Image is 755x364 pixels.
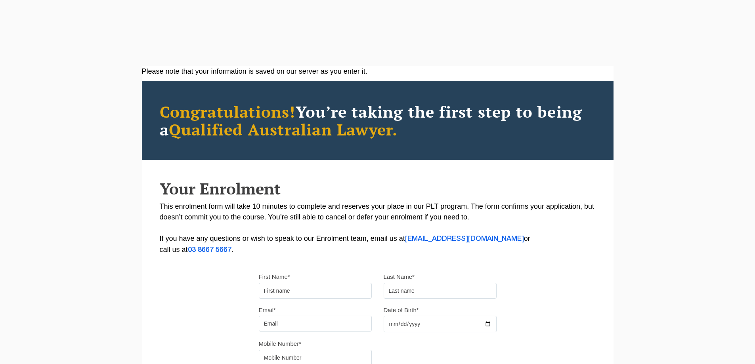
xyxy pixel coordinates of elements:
label: Email* [259,306,276,314]
label: First Name* [259,273,290,281]
input: Last name [384,283,497,299]
span: Qualified Australian Lawyer. [169,119,398,140]
a: [EMAIL_ADDRESS][DOMAIN_NAME] [405,236,524,242]
label: Date of Birth* [384,306,419,314]
h2: Your Enrolment [160,180,596,197]
span: Congratulations! [160,101,296,122]
a: 03 8667 5667 [188,247,231,253]
h2: You’re taking the first step to being a [160,103,596,138]
div: Please note that your information is saved on our server as you enter it. [142,66,614,77]
p: This enrolment form will take 10 minutes to complete and reserves your place in our PLT program. ... [160,201,596,255]
label: Last Name* [384,273,415,281]
input: First name [259,283,372,299]
label: Mobile Number* [259,340,302,348]
input: Email [259,316,372,332]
